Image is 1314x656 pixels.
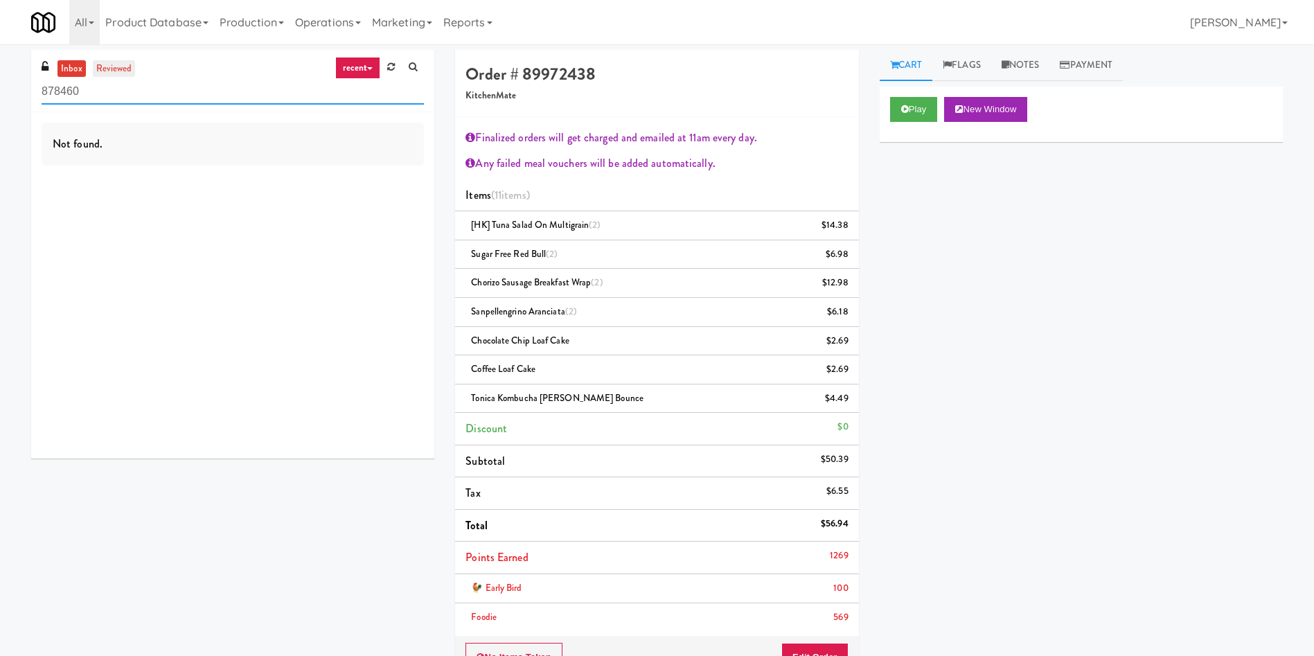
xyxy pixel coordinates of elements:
[821,515,849,533] div: $56.94
[991,50,1050,81] a: Notes
[42,79,424,105] input: Search vision orders
[471,276,603,289] span: Chorizo Sausage Breakfast Wrap
[822,274,849,292] div: $12.98
[821,451,849,468] div: $50.39
[465,420,507,436] span: Discount
[827,303,849,321] div: $6.18
[833,580,848,597] div: 100
[465,453,505,469] span: Subtotal
[93,60,136,78] a: reviewed
[591,276,603,289] span: (2)
[826,333,849,350] div: $2.69
[465,549,528,565] span: Points Earned
[57,60,86,78] a: inbox
[53,136,103,152] span: Not found.
[465,153,848,174] div: Any failed meal vouchers will be added automatically.
[932,50,991,81] a: Flags
[944,97,1027,122] button: New Window
[833,609,848,626] div: 569
[471,334,569,347] span: Chocolate Chip Loaf Cake
[471,218,601,231] span: [HK] Tuna Salad on Multigrain
[31,10,55,35] img: Micromart
[880,50,933,81] a: Cart
[822,217,849,234] div: $14.38
[546,247,558,260] span: (2)
[501,187,526,203] ng-pluralize: items
[471,362,535,375] span: Coffee Loaf Cake
[335,57,381,79] a: recent
[471,247,558,260] span: Sugar Free Red Bull
[890,97,938,122] button: Play
[565,305,577,318] span: (2)
[465,91,848,101] h5: KitchenMate
[465,187,529,203] span: Items
[465,517,488,533] span: Total
[826,361,849,378] div: $2.69
[491,187,530,203] span: (11 )
[1049,50,1123,81] a: Payment
[465,485,480,501] span: Tax
[830,547,848,565] div: 1269
[826,246,849,263] div: $6.98
[825,390,849,407] div: $4.49
[589,218,601,231] span: (2)
[471,305,577,318] span: Sanpellengrino Aranciata
[826,483,849,500] div: $6.55
[465,127,848,148] div: Finalized orders will get charged and emailed at 11am every day.
[465,65,848,83] h4: Order # 89972438
[471,581,522,594] span: 🐓 Early Bird
[837,418,848,436] div: $0
[471,391,643,405] span: Tonica Kombucha [PERSON_NAME] Bounce
[471,610,497,623] span: Foodie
